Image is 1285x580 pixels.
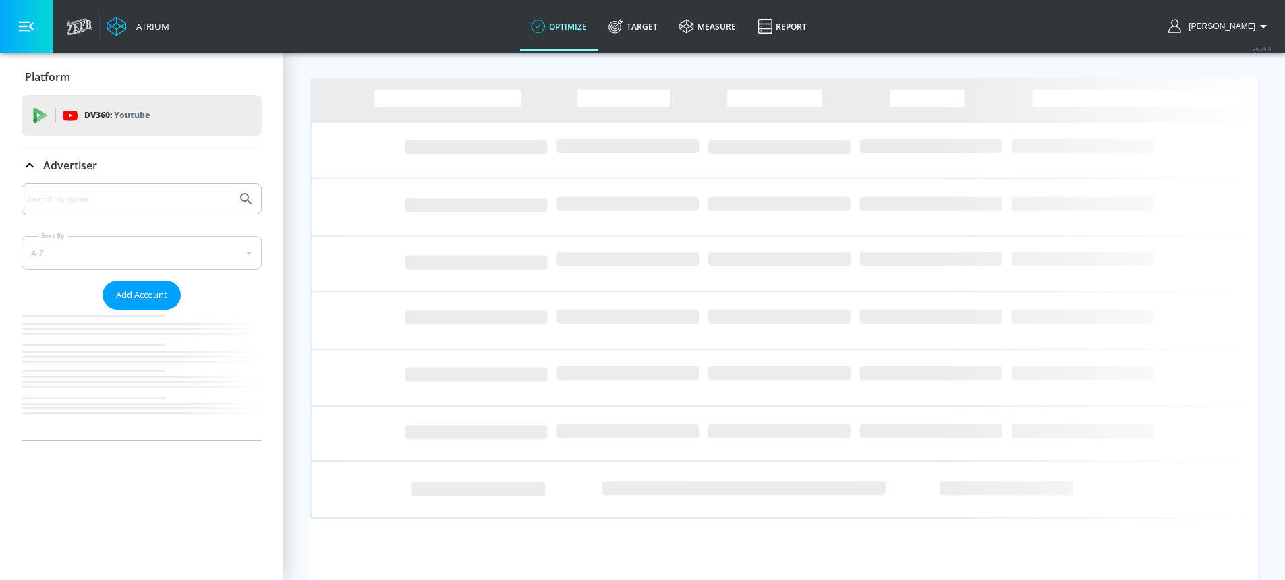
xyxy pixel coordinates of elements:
a: Atrium [107,16,169,36]
span: v 4.24.0 [1253,45,1272,52]
button: Add Account [103,281,181,310]
input: Search by name [27,190,231,208]
div: Platform [22,58,262,96]
span: Add Account [116,287,167,303]
div: Atrium [131,20,169,32]
div: A-Z [22,236,262,270]
div: Advertiser [22,183,262,440]
button: [PERSON_NAME] [1168,18,1272,34]
div: Advertiser [22,146,262,184]
a: measure [668,2,747,51]
a: optimize [520,2,598,51]
div: DV360: Youtube [22,95,262,136]
nav: list of Advertiser [22,310,262,440]
p: DV360: [84,108,150,123]
p: Youtube [114,108,150,122]
span: login as: harvir.chahal@zefr.com [1183,22,1255,31]
a: Target [598,2,668,51]
p: Platform [25,69,70,84]
a: Report [747,2,818,51]
label: Sort By [38,231,67,240]
p: Advertiser [43,158,97,173]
